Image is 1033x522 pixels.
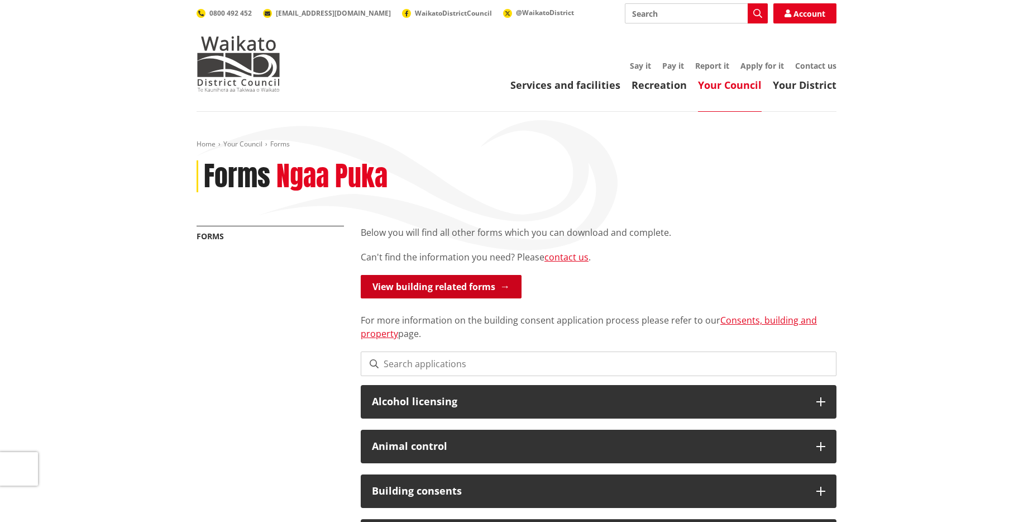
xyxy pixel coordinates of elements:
[662,60,684,71] a: Pay it
[197,139,216,149] a: Home
[372,486,805,497] h3: Building consents
[204,160,270,193] h1: Forms
[372,441,805,452] h3: Animal control
[263,8,391,18] a: [EMAIL_ADDRESS][DOMAIN_NAME]
[510,78,620,92] a: Services and facilities
[625,3,768,23] input: Search input
[402,8,492,18] a: WaikatoDistrictCouncil
[415,8,492,18] span: WaikatoDistrictCouncil
[276,8,391,18] span: [EMAIL_ADDRESS][DOMAIN_NAME]
[270,139,290,149] span: Forms
[197,231,224,241] a: Forms
[773,3,836,23] a: Account
[361,250,836,264] p: Can't find the information you need? Please .
[503,8,574,17] a: @WaikatoDistrict
[544,251,589,263] a: contact us
[630,60,651,71] a: Say it
[361,275,522,298] a: View building related forms
[698,78,762,92] a: Your Council
[516,8,574,17] span: @WaikatoDistrict
[361,300,836,340] p: For more information on the building consent application process please refer to our page.
[372,396,805,407] h3: Alcohol licensing
[209,8,252,18] span: 0800 492 452
[276,160,388,193] h2: Ngaa Puka
[197,8,252,18] a: 0800 492 452
[197,36,280,92] img: Waikato District Council - Te Kaunihera aa Takiwaa o Waikato
[695,60,729,71] a: Report it
[197,140,836,149] nav: breadcrumb
[773,78,836,92] a: Your District
[795,60,836,71] a: Contact us
[361,226,836,239] p: Below you will find all other forms which you can download and complete.
[361,352,836,376] input: Search applications
[361,314,817,340] a: Consents, building and property
[632,78,687,92] a: Recreation
[740,60,784,71] a: Apply for it
[982,475,1022,515] iframe: Messenger Launcher
[223,139,262,149] a: Your Council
